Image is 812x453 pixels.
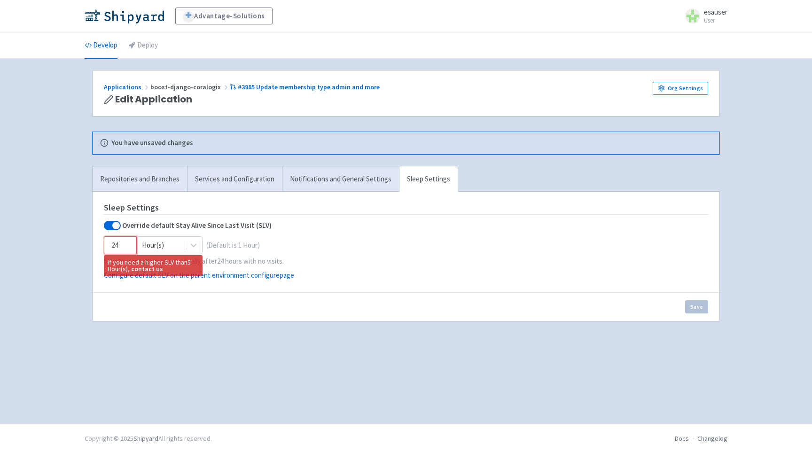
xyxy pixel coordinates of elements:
span: boost-django-coralogix [150,83,230,91]
a: Repositories and Branches [93,166,187,192]
p: Stop environments automatically after 24 hours with no visits. [104,256,708,267]
a: Sleep Settings [399,166,458,192]
button: Save [685,300,708,313]
a: Org Settings [653,82,708,95]
span: Edit Application [115,94,192,105]
a: Develop [85,32,117,59]
div: Copyright © 2025 All rights reserved. [85,434,212,444]
a: esauser User [679,8,727,23]
img: Shipyard logo [85,8,164,23]
a: Applications [104,83,150,91]
span: (Default is 1 Hour) [206,240,260,251]
span: esauser [704,8,727,16]
input: - [104,236,137,254]
b: You have unsaved changes [111,138,193,148]
small: User [704,17,727,23]
a: Services and Configuration [187,166,282,192]
h4: Sleep Settings [104,203,708,212]
a: Advantage-Solutions [175,8,273,24]
a: contact us [131,265,163,273]
a: #3985 Update membership type admin and more [230,83,381,91]
a: Deploy [129,32,158,59]
a: Notifications and General Settings [282,166,399,192]
a: Changelog [697,434,727,443]
div: If you need a higher SLV than 5 Hour(s) , [104,255,203,276]
b: Override default Stay Alive Since Last Visit (SLV) [122,220,272,231]
a: Docs [675,434,689,443]
a: Shipyard [133,434,158,443]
